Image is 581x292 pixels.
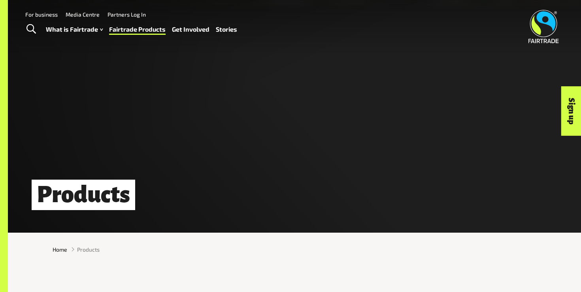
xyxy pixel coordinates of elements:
h1: Products [32,180,135,210]
a: Media Centre [66,11,100,18]
a: Stories [216,24,237,35]
a: Get Involved [172,24,209,35]
span: Products [77,245,100,254]
a: Toggle Search [21,19,41,39]
a: Partners Log In [108,11,146,18]
a: For business [25,11,58,18]
img: Fairtrade Australia New Zealand logo [528,10,559,43]
a: What is Fairtrade [46,24,103,35]
a: Home [53,245,67,254]
a: Fairtrade Products [109,24,166,35]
